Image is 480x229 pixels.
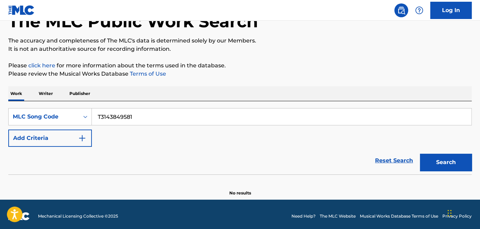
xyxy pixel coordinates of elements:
[394,3,408,17] a: Public Search
[430,2,472,19] a: Log In
[229,182,251,196] p: No results
[445,196,480,229] iframe: Chat Widget
[448,203,452,223] div: Drag
[372,153,416,168] a: Reset Search
[128,70,166,77] a: Terms of Use
[8,61,472,70] p: Please for more information about the terms used in the database.
[442,213,472,219] a: Privacy Policy
[8,70,472,78] p: Please review the Musical Works Database
[412,3,426,17] div: Help
[8,130,92,147] button: Add Criteria
[8,11,258,32] h1: The MLC Public Work Search
[8,108,472,174] form: Search Form
[8,86,24,101] p: Work
[397,6,405,15] img: search
[78,134,86,142] img: 9d2ae6d4665cec9f34b9.svg
[13,113,75,121] div: MLC Song Code
[320,213,356,219] a: The MLC Website
[8,37,472,45] p: The accuracy and completeness of The MLC's data is determined solely by our Members.
[38,213,118,219] span: Mechanical Licensing Collective © 2025
[8,5,35,15] img: MLC Logo
[37,86,55,101] p: Writer
[8,45,472,53] p: It is not an authoritative source for recording information.
[67,86,92,101] p: Publisher
[415,6,423,15] img: help
[420,154,472,171] button: Search
[28,62,55,69] a: click here
[291,213,316,219] a: Need Help?
[360,213,438,219] a: Musical Works Database Terms of Use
